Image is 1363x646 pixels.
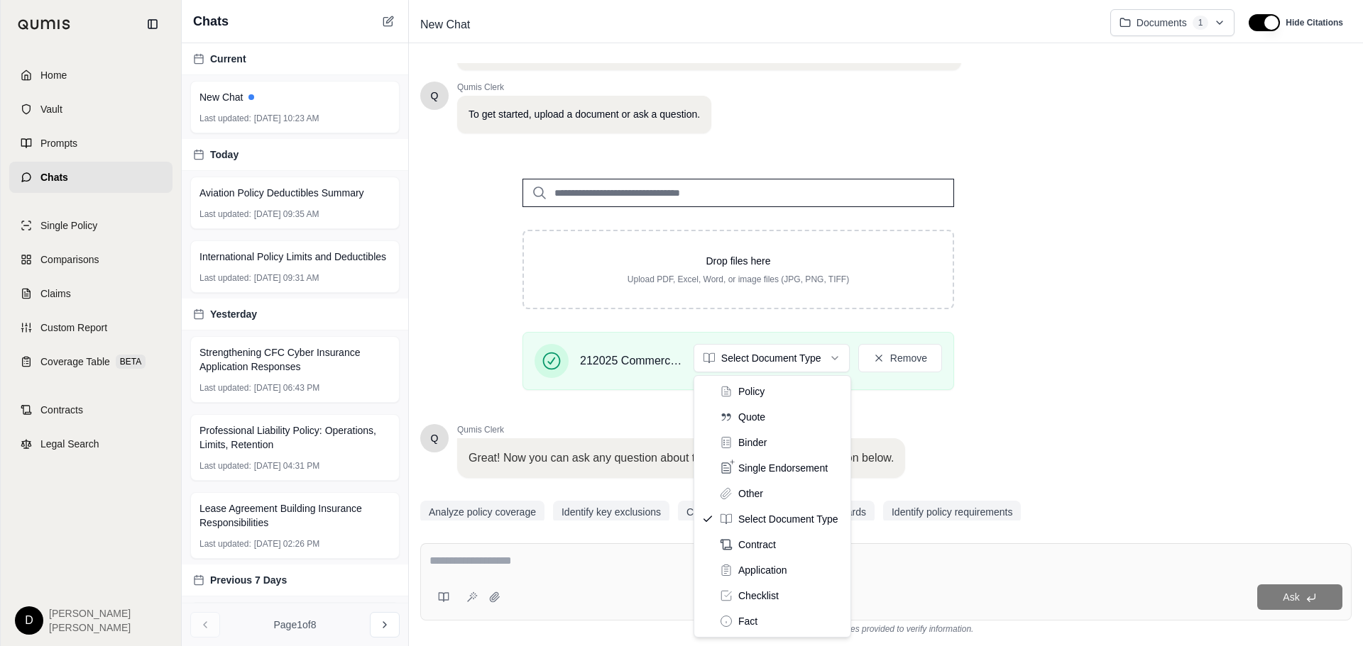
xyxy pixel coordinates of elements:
[738,589,779,603] span: Checklist
[738,486,763,501] span: Other
[738,538,776,552] span: Contract
[738,410,765,424] span: Quote
[738,435,767,450] span: Binder
[738,614,757,628] span: Fact
[738,563,787,577] span: Application
[738,461,828,475] span: Single Endorsement
[738,512,838,526] span: Select Document Type
[738,384,765,399] span: Policy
